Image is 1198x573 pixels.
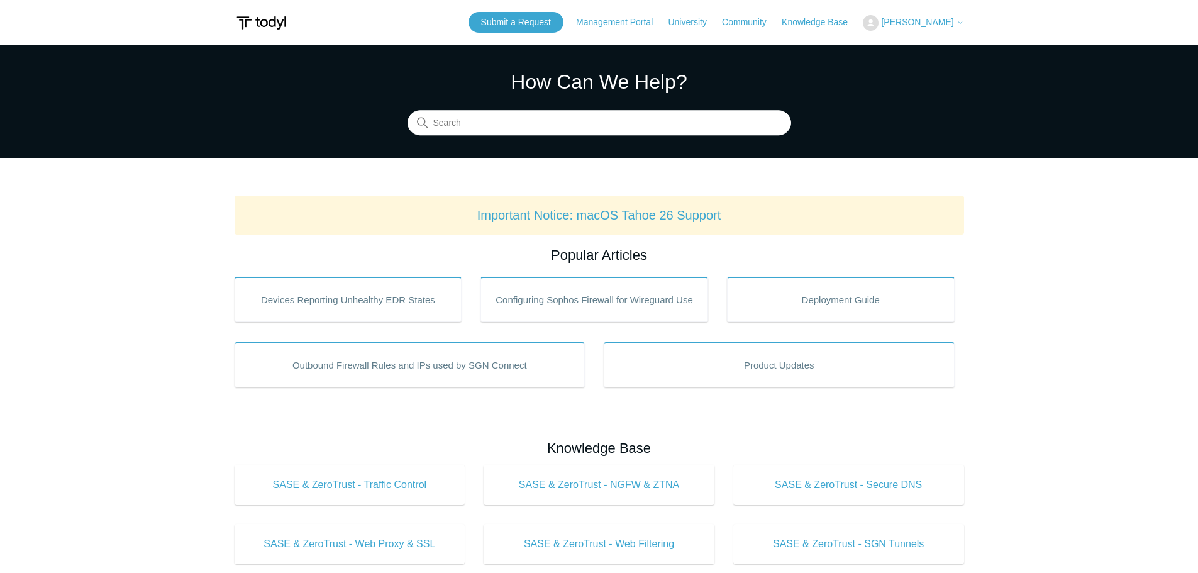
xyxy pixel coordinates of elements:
h2: Popular Articles [235,245,964,265]
a: SASE & ZeroTrust - NGFW & ZTNA [484,465,714,505]
span: SASE & ZeroTrust - Web Proxy & SSL [253,537,446,552]
a: SASE & ZeroTrust - Traffic Control [235,465,465,505]
h2: Knowledge Base [235,438,964,459]
input: Search [408,111,791,136]
a: Management Portal [576,16,665,29]
span: SASE & ZeroTrust - Web Filtering [502,537,696,552]
a: Submit a Request [469,12,563,33]
a: SASE & ZeroTrust - SGN Tunnels [733,524,964,564]
a: Outbound Firewall Rules and IPs used by SGN Connect [235,342,585,387]
a: SASE & ZeroTrust - Web Filtering [484,524,714,564]
h1: How Can We Help? [408,67,791,97]
a: Devices Reporting Unhealthy EDR States [235,277,462,322]
a: SASE & ZeroTrust - Secure DNS [733,465,964,505]
a: University [668,16,719,29]
a: SASE & ZeroTrust - Web Proxy & SSL [235,524,465,564]
a: Knowledge Base [782,16,860,29]
a: Configuring Sophos Firewall for Wireguard Use [480,277,708,322]
span: SASE & ZeroTrust - Secure DNS [752,477,945,492]
span: SASE & ZeroTrust - NGFW & ZTNA [502,477,696,492]
span: SASE & ZeroTrust - SGN Tunnels [752,537,945,552]
span: [PERSON_NAME] [881,17,953,27]
a: Community [722,16,779,29]
a: Deployment Guide [727,277,955,322]
button: [PERSON_NAME] [863,15,963,31]
a: Important Notice: macOS Tahoe 26 Support [477,208,721,222]
span: SASE & ZeroTrust - Traffic Control [253,477,446,492]
a: Product Updates [604,342,955,387]
img: Todyl Support Center Help Center home page [235,11,288,35]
